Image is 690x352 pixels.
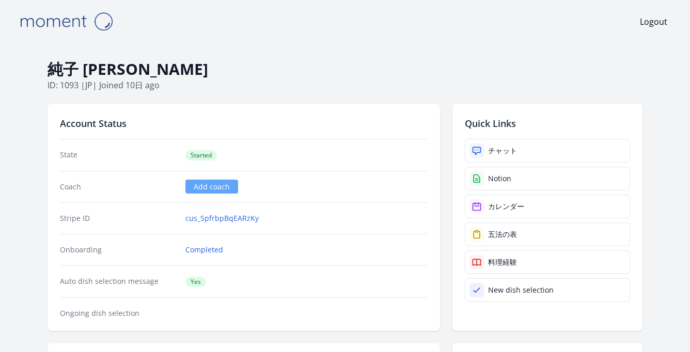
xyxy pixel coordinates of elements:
div: 料理経験 [488,257,517,267]
h2: Account Status [60,116,428,131]
a: New dish selection [465,278,630,302]
h1: 純子 [PERSON_NAME] [48,59,642,79]
a: 料理経験 [465,250,630,274]
dt: Auto dish selection message [60,276,177,287]
a: 五法の表 [465,222,630,246]
span: Yes [185,277,206,287]
img: Moment [14,8,118,35]
div: チャット [488,146,517,156]
div: 五法の表 [488,229,517,239]
a: Logout [640,15,667,28]
span: jp [85,79,92,91]
dt: Stripe ID [60,213,177,223]
p: ID: 1093 | | Joined 10日 ago [48,79,642,91]
div: Notion [488,173,511,184]
a: Notion [465,167,630,190]
a: チャット [465,139,630,163]
dt: Coach [60,182,177,192]
dt: Ongoing dish selection [60,308,177,318]
a: カレンダー [465,195,630,218]
span: Started [185,150,217,161]
dt: State [60,150,177,161]
a: Add coach [185,180,238,194]
div: New dish selection [488,285,554,295]
h2: Quick Links [465,116,630,131]
a: cus_SpfrbpBqEARzKy [185,213,259,223]
a: Completed [185,245,223,255]
div: カレンダー [488,201,524,212]
dt: Onboarding [60,245,177,255]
